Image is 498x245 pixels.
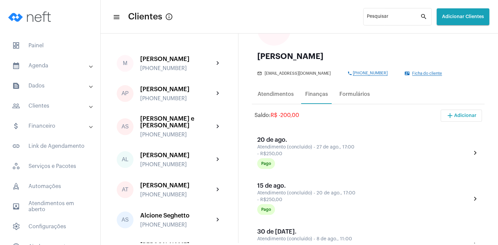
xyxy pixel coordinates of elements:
div: Alcione Seghetto [140,212,214,219]
div: [PHONE_NUMBER] [140,162,214,168]
mat-icon: chevron_right [471,149,479,157]
div: Atendimento (concluído) - 27 de ago., 17:00 [257,145,469,150]
span: R$ -200,00 [271,113,299,118]
mat-expansion-panel-header: sidenav iconClientes [4,98,100,114]
button: Adicionar Clientes [437,8,489,25]
mat-icon: chevron_right [214,186,222,194]
mat-icon: add [446,112,454,120]
span: Configurações [7,219,94,235]
mat-icon: Button that displays a tooltip when focused or hovered over [165,13,173,21]
mat-icon: contact_mail [405,71,410,76]
div: M [117,55,133,72]
mat-panel-title: Dados [12,82,90,90]
div: [PHONE_NUMBER] [140,132,214,138]
span: Link de Agendamento [7,138,94,154]
span: Atendimentos em aberto [7,198,94,215]
div: AT [117,181,133,198]
span: [PHONE_NUMBER] [353,71,388,76]
div: [PERSON_NAME] e [PERSON_NAME] [140,115,214,129]
span: [EMAIL_ADDRESS][DOMAIN_NAME] [265,71,331,76]
div: 15 de ago. [257,182,471,189]
span: Clientes [128,11,162,22]
mat-icon: mail_outline [257,71,263,76]
div: AL [117,151,133,168]
div: Formulários [339,91,370,97]
mat-panel-title: Financeiro [12,122,90,130]
span: Painel [7,38,94,54]
div: [PHONE_NUMBER] [140,96,214,102]
input: Pesquisar [367,15,420,21]
span: Adicionar [446,113,477,118]
div: AS [117,118,133,135]
span: Ficha do cliente [412,71,442,76]
mat-icon: sidenav icon [12,62,20,70]
span: sidenav icon [12,42,20,50]
mat-icon: sidenav icon [12,202,20,210]
mat-icon: chevron_right [214,216,222,224]
mat-icon: chevron_right [214,156,222,164]
div: AS [117,211,133,228]
div: 30 de [DATE]. [257,228,471,235]
mat-icon: phone [347,71,353,76]
div: Atendimento (concluído) - 20 de ago., 17:00 [257,191,469,196]
div: Atendimento (concluído) - 8 de ago., 11:00 [257,237,469,242]
button: Button that displays a tooltip when focused or hovered over [162,10,176,23]
div: [PERSON_NAME] [140,56,214,62]
mat-expansion-panel-header: sidenav iconAgenda [4,58,100,74]
mat-icon: sidenav icon [113,13,119,21]
mat-icon: chevron_right [214,123,222,131]
div: AP [117,85,133,102]
div: [PERSON_NAME] [140,152,214,159]
mat-icon: chevron_right [471,195,479,203]
div: [PERSON_NAME] [140,182,214,189]
span: sidenav icon [12,162,20,170]
span: Serviços e Pacotes [7,158,94,174]
span: sidenav icon [12,182,20,190]
div: - R$250,00 [257,197,469,202]
div: Finanças [305,91,328,97]
div: Saldo: [255,112,299,118]
button: Adicionar [441,110,482,122]
div: Atendimentos [258,91,294,97]
div: - R$250,00 [257,151,469,157]
div: Pago [261,162,271,166]
div: [PHONE_NUMBER] [140,222,214,228]
div: [PHONE_NUMBER] [140,65,214,71]
span: sidenav icon [12,223,20,231]
mat-expansion-panel-header: sidenav iconDados [4,78,100,94]
mat-icon: search [420,13,428,21]
div: [PHONE_NUMBER] [140,192,214,198]
mat-icon: sidenav icon [12,102,20,110]
div: Pago [261,207,271,212]
mat-icon: sidenav icon [12,142,20,150]
div: 20 de ago. [257,136,471,143]
mat-panel-title: Clientes [12,102,90,110]
mat-icon: sidenav icon [12,122,20,130]
mat-expansion-panel-header: sidenav iconFinanceiro [4,118,100,134]
mat-icon: chevron_right [214,59,222,67]
mat-panel-title: Agenda [12,62,90,70]
span: Adicionar Clientes [442,14,484,19]
div: [PERSON_NAME] [257,52,479,60]
div: [PERSON_NAME] [140,86,214,93]
mat-icon: chevron_right [214,89,222,98]
span: Automações [7,178,94,194]
mat-icon: sidenav icon [12,82,20,90]
img: logo-neft-novo-2.png [5,3,56,30]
